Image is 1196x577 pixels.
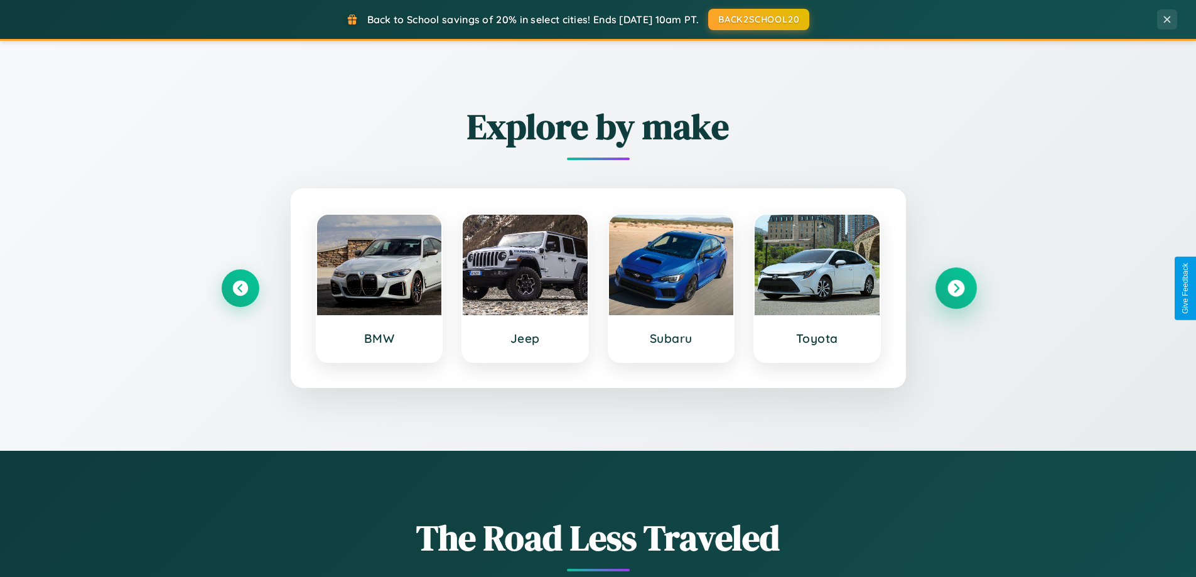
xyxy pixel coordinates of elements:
[1181,263,1190,314] div: Give Feedback
[708,9,809,30] button: BACK2SCHOOL20
[330,331,429,346] h3: BMW
[222,514,975,562] h1: The Road Less Traveled
[475,331,575,346] h3: Jeep
[367,13,699,26] span: Back to School savings of 20% in select cities! Ends [DATE] 10am PT.
[222,102,975,151] h2: Explore by make
[622,331,721,346] h3: Subaru
[767,331,867,346] h3: Toyota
